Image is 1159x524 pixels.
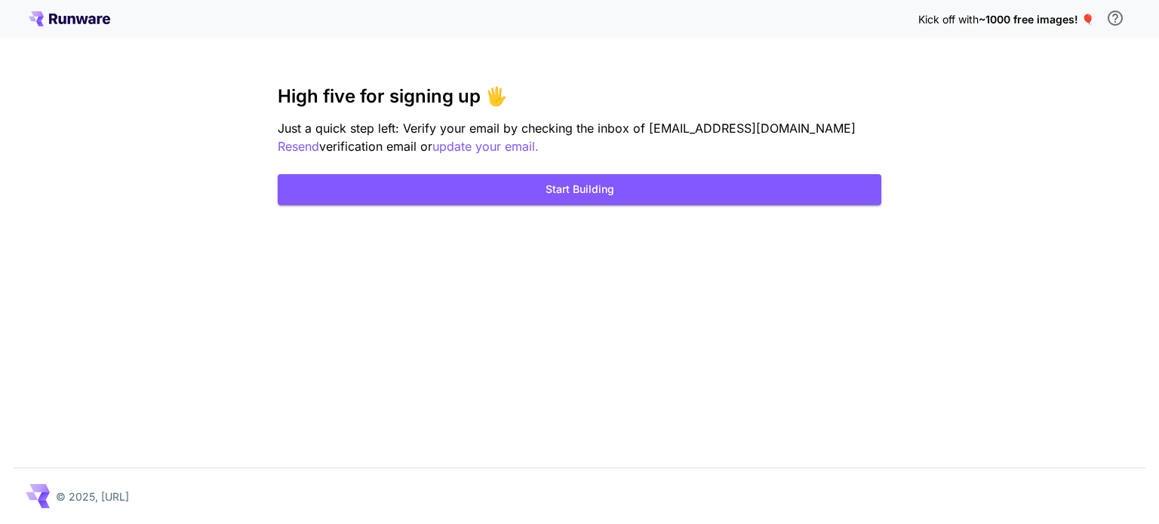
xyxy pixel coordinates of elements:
[278,86,881,107] h3: High five for signing up 🖐️
[278,174,881,205] button: Start Building
[1100,3,1130,33] button: In order to qualify for free credit, you need to sign up with a business email address and click ...
[979,13,1094,26] span: ~1000 free images! 🎈
[319,139,432,154] span: verification email or
[278,121,856,136] span: Just a quick step left: Verify your email by checking the inbox of [EMAIL_ADDRESS][DOMAIN_NAME]
[432,137,539,156] button: update your email.
[278,137,319,156] button: Resend
[918,13,979,26] span: Kick off with
[56,489,129,504] p: © 2025, [URL]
